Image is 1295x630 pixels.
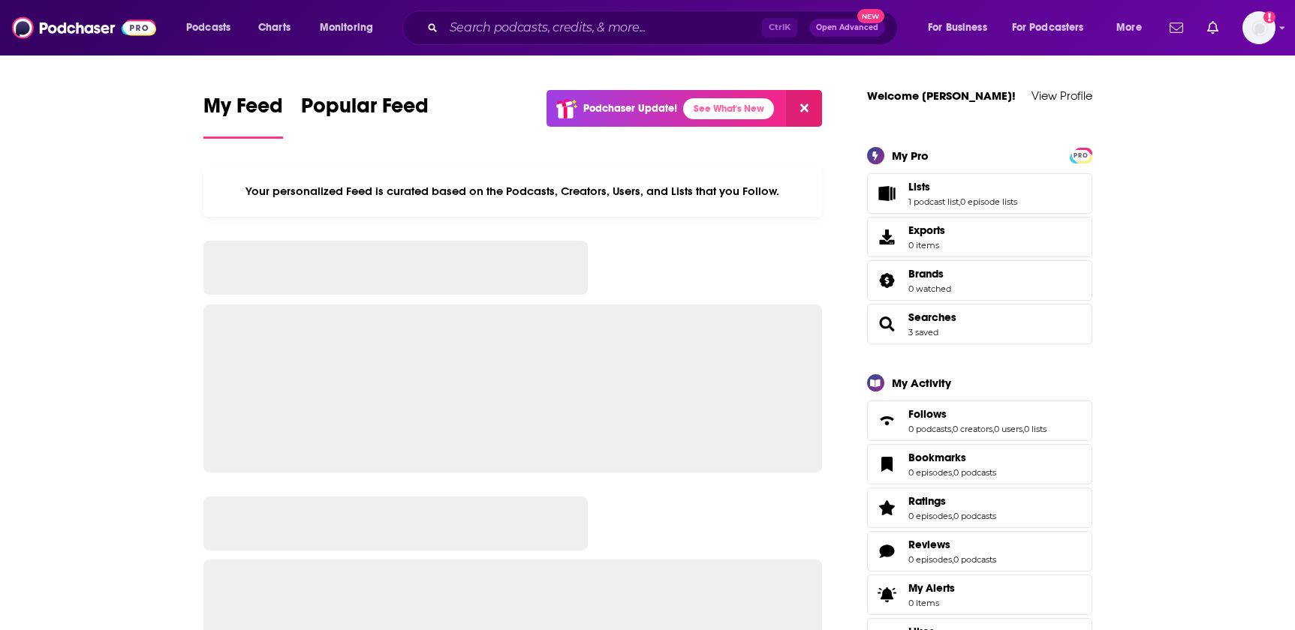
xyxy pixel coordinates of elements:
div: Your personalized Feed is curated based on the Podcasts, Creators, Users, and Lists that you Follow. [203,166,823,217]
span: My Alerts [908,581,955,595]
svg: Add a profile image [1263,11,1275,23]
span: , [951,424,953,434]
a: Welcome [PERSON_NAME]! [867,88,1016,103]
a: 0 lists [1024,424,1047,434]
span: Popular Feed [301,93,429,127]
span: Exports [908,223,945,237]
a: Charts [248,16,300,40]
span: New [857,9,884,23]
span: Charts [258,17,291,38]
a: Reviews [908,538,996,551]
button: Show profile menu [1242,11,1275,44]
span: , [952,467,953,478]
a: Searches [908,310,956,324]
span: 0 items [908,240,945,250]
span: My Alerts [872,584,902,605]
span: Ratings [867,487,1092,528]
span: For Podcasters [1012,17,1084,38]
span: Exports [872,226,902,247]
div: Search podcasts, credits, & more... [417,10,912,45]
div: My Activity [892,376,951,390]
img: User Profile [1242,11,1275,44]
a: My Feed [203,93,283,139]
a: My Alerts [867,574,1092,615]
a: 0 episodes [908,554,952,565]
span: Ratings [908,494,946,508]
span: Bookmarks [867,444,1092,484]
button: open menu [917,16,1006,40]
a: Lists [908,180,1017,193]
span: Monitoring [320,17,373,38]
a: Searches [872,313,902,334]
span: , [992,424,994,434]
span: More [1116,17,1142,38]
span: Reviews [867,531,1092,571]
a: 1 podcast list [908,196,959,207]
a: 0 users [994,424,1022,434]
span: PRO [1072,150,1090,161]
a: 0 podcasts [908,424,951,434]
a: 0 watched [908,283,951,294]
a: Show notifications dropdown [1164,15,1189,40]
a: Popular Feed [301,93,429,139]
span: , [952,554,953,565]
a: 3 saved [908,327,938,337]
a: Show notifications dropdown [1201,15,1224,40]
span: For Business [928,17,987,38]
a: Bookmarks [908,451,996,464]
span: Lists [867,173,1092,214]
span: Lists [908,180,930,193]
span: Brands [908,267,944,280]
span: Follows [867,400,1092,441]
img: Podchaser - Follow, Share and Rate Podcasts [12,13,156,42]
a: 0 creators [953,424,992,434]
span: , [1022,424,1024,434]
a: 0 podcasts [953,511,996,521]
button: open menu [176,16,250,40]
span: , [952,511,953,521]
span: Logged in as Shift_2 [1242,11,1275,44]
span: Open Advanced [816,24,878,31]
a: Follows [908,407,1047,421]
a: 0 podcasts [953,467,996,478]
button: open menu [1106,16,1161,40]
a: See What's New [683,98,774,119]
a: Brands [908,267,951,280]
a: Lists [872,183,902,204]
a: 0 episodes [908,511,952,521]
span: 0 items [908,598,955,608]
a: 0 podcasts [953,554,996,565]
div: My Pro [892,148,929,163]
span: Reviews [908,538,950,551]
button: open menu [309,16,393,40]
a: Bookmarks [872,454,902,475]
span: Follows [908,407,947,421]
span: Ctrl K [762,18,797,37]
button: Open AdvancedNew [809,19,885,37]
a: PRO [1072,148,1090,160]
span: Brands [867,260,1092,301]
a: Ratings [908,494,996,508]
p: Podchaser Update! [583,102,677,115]
button: open menu [1002,16,1106,40]
a: Reviews [872,541,902,562]
a: Brands [872,270,902,291]
input: Search podcasts, credits, & more... [444,16,762,40]
span: My Feed [203,93,283,127]
a: Follows [872,410,902,431]
span: Searches [867,304,1092,344]
span: Podcasts [186,17,230,38]
span: Bookmarks [908,451,966,464]
a: Exports [867,217,1092,257]
a: View Profile [1031,88,1092,103]
a: 0 episode lists [960,196,1017,207]
a: Ratings [872,497,902,518]
span: , [959,196,960,207]
a: 0 episodes [908,467,952,478]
